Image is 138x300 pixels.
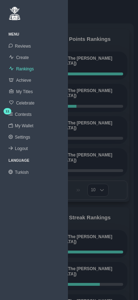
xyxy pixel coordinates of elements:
[16,66,34,71] span: Rankings
[15,123,33,128] span: My Wallet
[15,135,30,140] span: Settings
[15,146,28,151] span: Logout
[8,32,19,36] a: Menu
[16,89,33,94] span: My Titles
[15,112,31,117] span: Contests
[15,44,31,49] span: Reviews
[8,159,29,162] a: Language
[16,55,29,60] span: Create
[16,101,34,106] span: Celebrate
[16,78,31,83] span: Achieve
[15,170,29,175] span: Turkish
[8,6,21,21] img: ReviewElf Logo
